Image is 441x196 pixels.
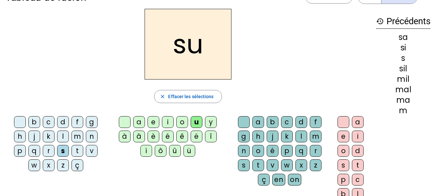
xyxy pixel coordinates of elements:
[295,145,307,157] div: q
[43,145,55,157] div: r
[57,116,69,128] div: d
[155,145,166,157] div: ô
[376,44,431,52] div: si
[310,131,322,142] div: m
[376,54,431,62] div: s
[281,159,293,171] div: w
[295,159,307,171] div: x
[71,159,83,171] div: ç
[352,116,364,128] div: a
[148,116,159,128] div: e
[252,131,264,142] div: h
[43,159,55,171] div: x
[376,86,431,94] div: mal
[310,116,322,128] div: f
[169,145,181,157] div: û
[162,116,174,128] div: i
[272,174,285,186] div: en
[376,14,431,29] h3: Précédents
[86,145,98,157] div: v
[252,159,264,171] div: t
[71,131,83,142] div: m
[168,93,213,100] span: Effacer les sélections
[43,131,55,142] div: k
[267,116,278,128] div: b
[258,174,270,186] div: ç
[183,145,195,157] div: ü
[86,116,98,128] div: g
[352,174,364,186] div: c
[281,116,293,128] div: c
[338,131,349,142] div: e
[376,96,431,104] div: ma
[376,75,431,83] div: mil
[57,159,69,171] div: z
[86,131,98,142] div: n
[376,65,431,73] div: sil
[338,174,349,186] div: p
[338,145,349,157] div: o
[238,131,250,142] div: g
[352,145,364,157] div: d
[376,33,431,41] div: sa
[295,131,307,142] div: l
[140,145,152,157] div: ï
[267,145,278,157] div: é
[267,159,278,171] div: v
[176,116,188,128] div: o
[352,131,364,142] div: i
[145,9,231,80] h2: su
[205,116,217,128] div: y
[162,131,174,142] div: é
[14,145,26,157] div: p
[338,159,349,171] div: s
[160,94,165,99] mat-icon: close
[352,159,364,171] div: t
[238,145,250,157] div: n
[28,131,40,142] div: j
[14,131,26,142] div: h
[57,131,69,142] div: l
[28,145,40,157] div: q
[252,116,264,128] div: a
[133,131,145,142] div: â
[154,90,222,103] button: Effacer les sélections
[191,116,202,128] div: u
[252,145,264,157] div: o
[28,159,40,171] div: w
[376,107,431,115] div: m
[57,145,69,157] div: s
[281,131,293,142] div: k
[119,131,131,142] div: à
[295,116,307,128] div: d
[71,116,83,128] div: f
[376,17,384,25] mat-icon: history
[71,145,83,157] div: t
[238,159,250,171] div: s
[148,131,159,142] div: è
[281,145,293,157] div: p
[133,116,145,128] div: a
[288,174,301,186] div: on
[310,145,322,157] div: r
[43,116,55,128] div: c
[267,131,278,142] div: j
[310,159,322,171] div: z
[191,131,202,142] div: ë
[28,116,40,128] div: b
[205,131,217,142] div: î
[176,131,188,142] div: ê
